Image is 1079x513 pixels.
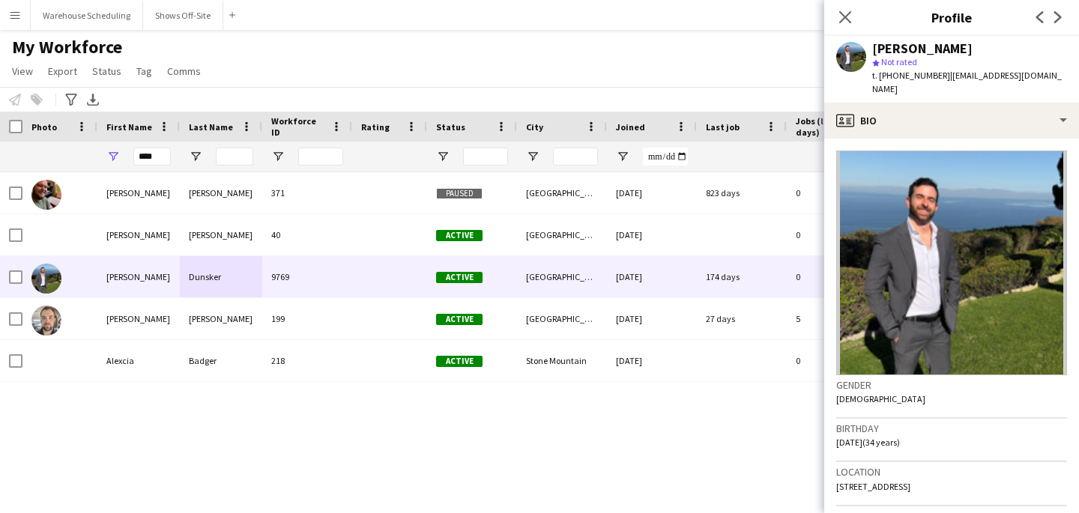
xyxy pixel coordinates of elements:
div: 0 [787,172,884,213]
input: Last Name Filter Input [216,148,253,166]
button: Warehouse Scheduling [31,1,143,30]
input: Joined Filter Input [643,148,688,166]
a: Tag [130,61,158,81]
span: Paused [436,188,483,199]
div: 0 [787,340,884,381]
input: First Name Filter Input [133,148,171,166]
input: Status Filter Input [463,148,508,166]
h3: Location [836,465,1067,479]
div: [DATE] [607,256,697,297]
span: Active [436,356,483,367]
div: [GEOGRAPHIC_DATA] [517,172,607,213]
span: Active [436,314,483,325]
div: 9769 [262,256,352,297]
span: City [526,121,543,133]
span: First Name [106,121,152,133]
div: 27 days [697,298,787,339]
img: Alexander Burnham [31,306,61,336]
a: Comms [161,61,207,81]
div: [DATE] [607,172,697,213]
span: t. [PHONE_NUMBER] [872,70,950,81]
span: [STREET_ADDRESS] [836,481,910,492]
div: Badger [180,340,262,381]
a: Export [42,61,83,81]
span: | [EMAIL_ADDRESS][DOMAIN_NAME] [872,70,1062,94]
button: Open Filter Menu [189,150,202,163]
span: Status [436,121,465,133]
span: Export [48,64,77,78]
img: Alex Dunsker [31,264,61,294]
div: 5 [787,298,884,339]
div: [PERSON_NAME] [97,172,180,213]
button: Open Filter Menu [526,150,539,163]
div: 199 [262,298,352,339]
div: 40 [262,214,352,255]
span: Active [436,272,483,283]
span: View [12,64,33,78]
div: 174 days [697,256,787,297]
div: [PERSON_NAME] [97,256,180,297]
span: Last Name [189,121,233,133]
div: 218 [262,340,352,381]
a: Status [86,61,127,81]
button: Shows Off-Site [143,1,223,30]
img: Alex Armstrong [31,180,61,210]
span: My Workforce [12,36,122,58]
div: [DATE] [607,298,697,339]
div: 823 days [697,172,787,213]
span: Workforce ID [271,115,325,138]
div: [PERSON_NAME] [180,172,262,213]
span: Tag [136,64,152,78]
span: Status [92,64,121,78]
div: 371 [262,172,352,213]
div: Alexcia [97,340,180,381]
h3: Birthday [836,422,1067,435]
app-action-btn: Advanced filters [62,91,80,109]
div: Bio [824,103,1079,139]
span: [DEMOGRAPHIC_DATA] [836,393,925,404]
span: Jobs (last 90 days) [796,115,857,138]
span: Rating [361,121,390,133]
span: Active [436,230,483,241]
div: Stone Mountain [517,340,607,381]
div: [GEOGRAPHIC_DATA] [517,214,607,255]
input: Workforce ID Filter Input [298,148,343,166]
span: Photo [31,121,57,133]
div: Dunsker [180,256,262,297]
div: 0 [787,214,884,255]
div: [PERSON_NAME] [180,298,262,339]
div: [GEOGRAPHIC_DATA] [517,256,607,297]
div: [PERSON_NAME] [97,298,180,339]
button: Open Filter Menu [616,150,629,163]
img: Crew avatar or photo [836,151,1067,375]
h3: Profile [824,7,1079,27]
button: Open Filter Menu [271,150,285,163]
span: [DATE] (34 years) [836,437,900,448]
a: View [6,61,39,81]
div: 0 [787,256,884,297]
div: [PERSON_NAME] [97,214,180,255]
div: [PERSON_NAME] [872,42,973,55]
span: Joined [616,121,645,133]
h3: Gender [836,378,1067,392]
span: Not rated [881,56,917,67]
div: [PERSON_NAME] [180,214,262,255]
div: [DATE] [607,214,697,255]
span: Comms [167,64,201,78]
div: [DATE] [607,340,697,381]
span: Last job [706,121,740,133]
div: [GEOGRAPHIC_DATA] [517,298,607,339]
input: City Filter Input [553,148,598,166]
app-action-btn: Export XLSX [84,91,102,109]
button: Open Filter Menu [106,150,120,163]
button: Open Filter Menu [436,150,450,163]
